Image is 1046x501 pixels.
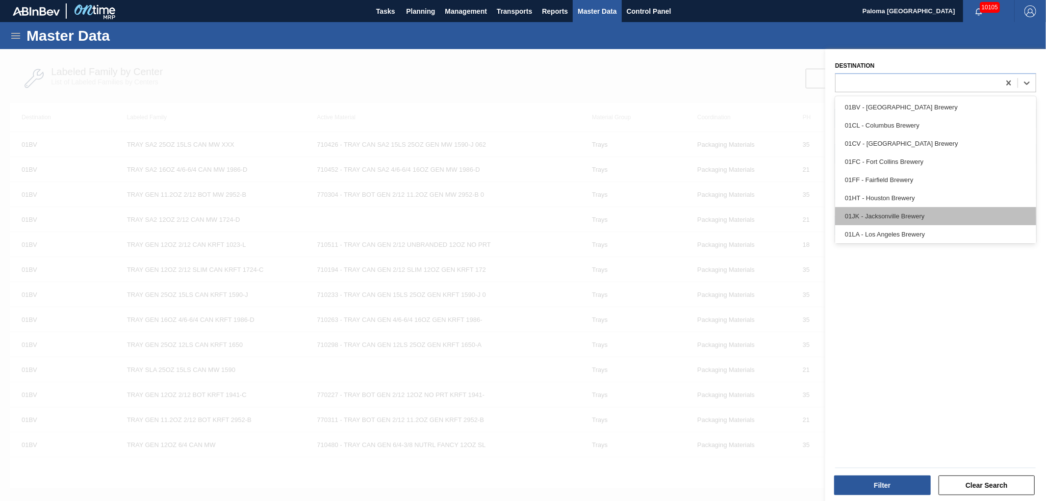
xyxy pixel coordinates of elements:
[835,62,874,69] label: Destination
[835,189,1036,207] div: 01HT - Houston Brewery
[834,475,931,495] button: Filter
[26,30,201,41] h1: Master Data
[835,98,1036,116] div: 01BV - [GEOGRAPHIC_DATA] Brewery
[835,134,1036,153] div: 01CV - [GEOGRAPHIC_DATA] Brewery
[375,5,396,17] span: Tasks
[13,7,60,16] img: TNhmsLtSVTkK8tSr43FrP2fwEKptu5GPRR3wAAAABJRU5ErkJggg==
[542,5,568,17] span: Reports
[963,4,995,18] button: Notifications
[835,207,1036,225] div: 01JK - Jacksonville Brewery
[939,475,1035,495] button: Clear Search
[445,5,487,17] span: Management
[835,116,1036,134] div: 01CL - Columbus Brewery
[578,5,616,17] span: Master Data
[980,2,1000,13] span: 10105
[627,5,671,17] span: Control Panel
[835,153,1036,171] div: 01FC - Fort Collins Brewery
[835,171,1036,189] div: 01FF - Fairfield Brewery
[835,225,1036,243] div: 01LA - Los Angeles Brewery
[1024,5,1036,17] img: Logout
[406,5,435,17] span: Planning
[497,5,532,17] span: Transports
